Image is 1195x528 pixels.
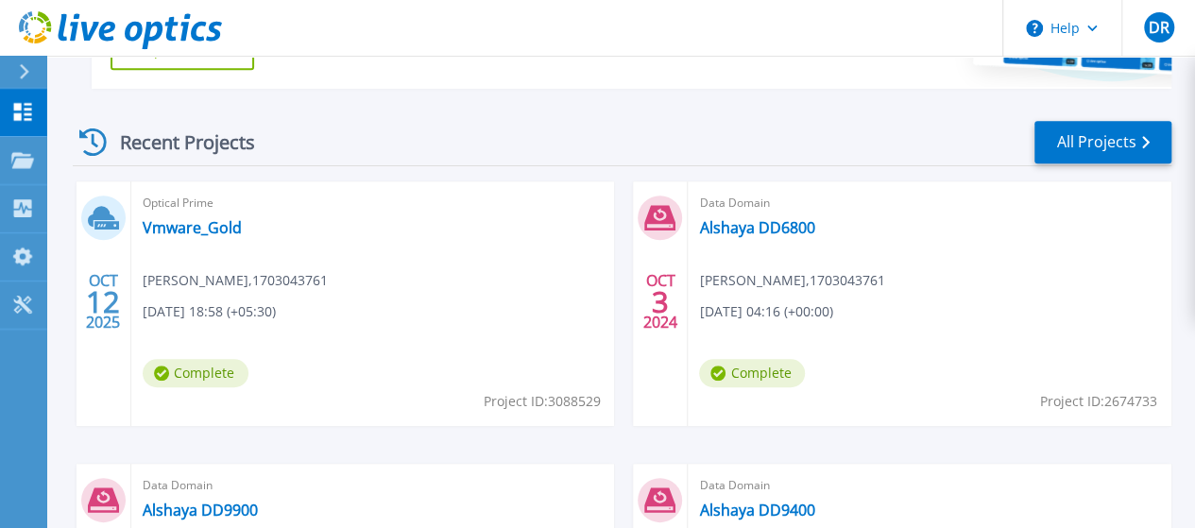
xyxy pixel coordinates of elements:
[699,475,1160,496] span: Data Domain
[85,267,121,336] div: OCT 2025
[699,193,1160,213] span: Data Domain
[73,119,281,165] div: Recent Projects
[143,359,248,387] span: Complete
[642,267,678,336] div: OCT 2024
[143,475,604,496] span: Data Domain
[699,218,814,237] a: Alshaya DD6800
[1034,121,1171,163] a: All Projects
[86,294,120,310] span: 12
[699,359,805,387] span: Complete
[143,218,242,237] a: Vmware_Gold
[1148,20,1169,35] span: DR
[1040,391,1157,412] span: Project ID: 2674733
[652,294,669,310] span: 3
[143,301,276,322] span: [DATE] 18:58 (+05:30)
[699,301,832,322] span: [DATE] 04:16 (+00:00)
[483,391,600,412] span: Project ID: 3088529
[699,270,884,291] span: [PERSON_NAME] , 1703043761
[143,270,328,291] span: [PERSON_NAME] , 1703043761
[143,501,258,519] a: Alshaya DD9900
[143,193,604,213] span: Optical Prime
[699,501,814,519] a: Alshaya DD9400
